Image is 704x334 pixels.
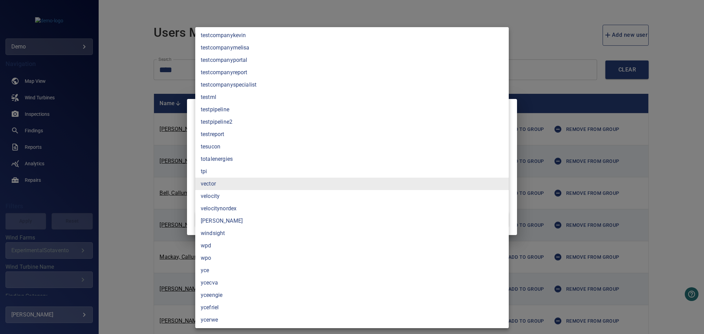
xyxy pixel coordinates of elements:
li: testml [195,91,509,103]
li: tpi [195,165,509,178]
li: totalenergies [195,153,509,165]
li: tesucon [195,141,509,153]
li: testcompanymelisa [195,42,509,54]
li: [PERSON_NAME] [195,215,509,227]
li: wpo [195,252,509,264]
li: velocitynordex [195,202,509,215]
li: testpipeline [195,103,509,116]
li: yceengie [195,289,509,301]
li: testcompanykevin [195,29,509,42]
li: testpipeline2 [195,116,509,128]
li: windsight [195,227,509,240]
li: yce [195,264,509,277]
li: ycerwe [195,314,509,326]
li: vector [195,178,509,190]
li: ycefriel [195,301,509,314]
li: testcompanyreport [195,66,509,79]
li: testreport [195,128,509,141]
li: wpd [195,240,509,252]
li: ycecva [195,277,509,289]
li: testcompanyportal [195,54,509,66]
li: velocity [195,190,509,202]
li: testcompanyspecialist [195,79,509,91]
